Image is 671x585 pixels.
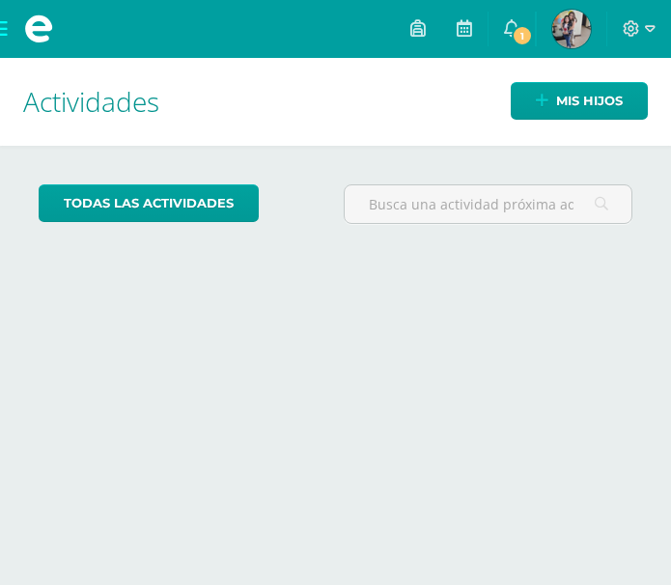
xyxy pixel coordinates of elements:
[23,58,648,146] h1: Actividades
[552,10,591,48] img: 12f982b0001c643735fd1c48b81cf986.png
[556,83,623,119] span: Mis hijos
[512,25,533,46] span: 1
[345,185,632,223] input: Busca una actividad próxima aquí...
[511,82,648,120] a: Mis hijos
[39,184,259,222] a: todas las Actividades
